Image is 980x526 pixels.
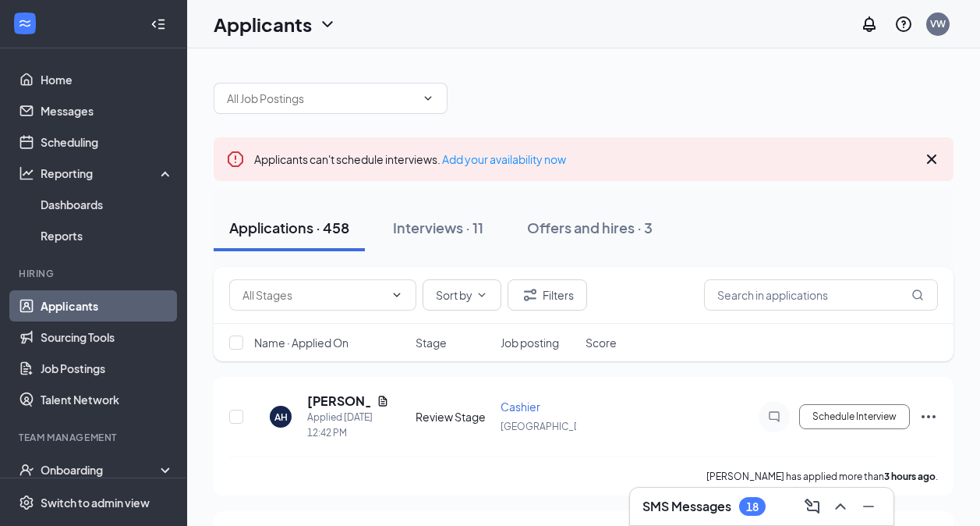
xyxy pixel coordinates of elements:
[911,289,924,301] svg: MagnifyingGlass
[150,16,166,32] svg: Collapse
[214,11,312,37] h1: Applicants
[927,473,964,510] iframe: Intercom live chat
[436,290,472,300] span: Sort by
[423,279,501,311] button: Sort byChevronDown
[919,407,938,426] svg: Ellipses
[828,494,853,519] button: ChevronUp
[521,286,540,304] svg: Filter
[41,189,174,220] a: Dashboards
[229,218,349,237] div: Applications · 458
[307,410,389,441] div: Applied [DATE] 12:42 PM
[318,15,337,34] svg: ChevronDown
[307,393,370,410] h5: [PERSON_NAME]
[765,410,784,423] svg: ChatInactive
[922,150,941,169] svg: Cross
[19,267,171,280] div: Hiring
[274,410,288,424] div: AH
[41,462,161,478] div: Onboarding
[41,353,174,384] a: Job Postings
[586,335,617,350] span: Score
[41,495,150,510] div: Switch to admin view
[800,494,825,519] button: ComposeMessage
[41,126,174,158] a: Scheduling
[704,279,938,311] input: Search in applications
[930,17,946,30] div: VW
[19,431,171,444] div: Team Management
[19,495,34,510] svg: Settings
[884,471,936,482] b: 3 hours ago
[501,400,540,414] span: Cashier
[41,165,175,181] div: Reporting
[416,409,491,425] div: Review Stage
[894,15,913,34] svg: QuestionInfo
[41,64,174,95] a: Home
[642,498,731,515] h3: SMS Messages
[803,497,822,516] svg: ComposeMessage
[859,497,878,516] svg: Minimize
[508,279,587,311] button: Filter Filters
[41,95,174,126] a: Messages
[501,335,559,350] span: Job posting
[41,384,174,415] a: Talent Network
[442,152,566,166] a: Add your availability now
[391,289,403,301] svg: ChevronDown
[799,404,910,429] button: Schedule Interview
[41,220,174,251] a: Reports
[706,470,938,483] p: [PERSON_NAME] has applied more than .
[19,462,34,478] svg: UserCheck
[19,165,34,181] svg: Analysis
[422,92,434,105] svg: ChevronDown
[746,500,759,514] div: 18
[860,15,879,34] svg: Notifications
[393,218,483,237] div: Interviews · 11
[831,497,850,516] svg: ChevronUp
[856,494,881,519] button: Minimize
[254,335,348,350] span: Name · Applied On
[501,421,600,432] span: [GEOGRAPHIC_DATA]
[227,90,416,107] input: All Job Postings
[254,152,566,166] span: Applicants can't schedule interviews.
[242,286,384,304] input: All Stages
[527,218,653,237] div: Offers and hires · 3
[17,16,33,31] svg: WorkstreamLogo
[476,289,488,301] svg: ChevronDown
[377,395,389,407] svg: Document
[41,322,174,353] a: Sourcing Tools
[226,150,245,169] svg: Error
[41,290,174,322] a: Applicants
[416,335,447,350] span: Stage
